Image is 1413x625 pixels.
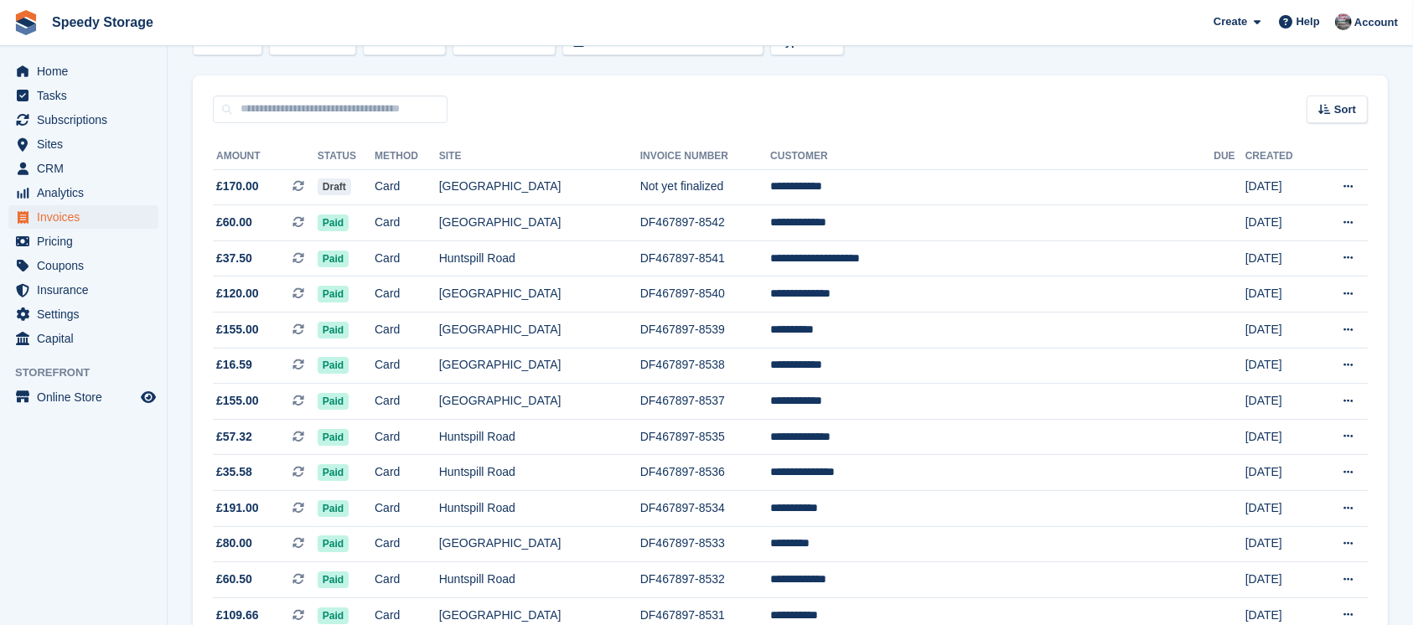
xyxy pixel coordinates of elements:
[375,205,439,241] td: Card
[318,143,375,170] th: Status
[37,181,137,204] span: Analytics
[439,143,640,170] th: Site
[1245,312,1316,349] td: [DATE]
[318,251,349,267] span: Paid
[770,143,1214,170] th: Customer
[8,230,158,253] a: menu
[375,491,439,527] td: Card
[216,607,259,624] span: £109.66
[640,205,770,241] td: DF467897-8542
[439,169,640,205] td: [GEOGRAPHIC_DATA]
[439,348,640,384] td: [GEOGRAPHIC_DATA]
[37,254,137,277] span: Coupons
[37,132,137,156] span: Sites
[439,240,640,276] td: Huntspill Road
[318,607,349,624] span: Paid
[216,214,252,231] span: £60.00
[1245,419,1316,455] td: [DATE]
[318,393,349,410] span: Paid
[8,108,158,132] a: menu
[8,59,158,83] a: menu
[1297,13,1320,30] span: Help
[1245,562,1316,598] td: [DATE]
[439,384,640,420] td: [GEOGRAPHIC_DATA]
[8,205,158,229] a: menu
[318,357,349,374] span: Paid
[1334,101,1356,118] span: Sort
[375,240,439,276] td: Card
[37,230,137,253] span: Pricing
[37,84,137,107] span: Tasks
[439,205,640,241] td: [GEOGRAPHIC_DATA]
[216,178,259,195] span: £170.00
[640,276,770,312] td: DF467897-8540
[375,169,439,205] td: Card
[1245,240,1316,276] td: [DATE]
[15,364,167,381] span: Storefront
[1354,14,1398,31] span: Account
[8,302,158,326] a: menu
[375,419,439,455] td: Card
[375,384,439,420] td: Card
[640,526,770,562] td: DF467897-8533
[37,278,137,302] span: Insurance
[216,356,252,374] span: £16.59
[439,276,640,312] td: [GEOGRAPHIC_DATA]
[37,157,137,180] span: CRM
[1245,491,1316,527] td: [DATE]
[640,143,770,170] th: Invoice Number
[640,455,770,491] td: DF467897-8536
[37,385,137,409] span: Online Store
[640,562,770,598] td: DF467897-8532
[8,254,158,277] a: menu
[318,214,349,231] span: Paid
[375,562,439,598] td: Card
[640,312,770,349] td: DF467897-8539
[640,240,770,276] td: DF467897-8541
[1245,143,1316,170] th: Created
[1335,13,1352,30] img: Dan Jackson
[640,491,770,527] td: DF467897-8534
[8,84,158,107] a: menu
[640,348,770,384] td: DF467897-8538
[37,327,137,350] span: Capital
[216,571,252,588] span: £60.50
[375,276,439,312] td: Card
[216,250,252,267] span: £37.50
[439,526,640,562] td: [GEOGRAPHIC_DATA]
[375,455,439,491] td: Card
[1245,526,1316,562] td: [DATE]
[640,384,770,420] td: DF467897-8537
[213,143,318,170] th: Amount
[8,278,158,302] a: menu
[216,392,259,410] span: £155.00
[318,429,349,446] span: Paid
[1245,384,1316,420] td: [DATE]
[1214,13,1247,30] span: Create
[439,491,640,527] td: Huntspill Road
[439,419,640,455] td: Huntspill Road
[216,499,259,517] span: £191.00
[45,8,160,36] a: Speedy Storage
[8,327,158,350] a: menu
[318,178,351,195] span: Draft
[13,10,39,35] img: stora-icon-8386f47178a22dfd0bd8f6a31ec36ba5ce8667c1dd55bd0f319d3a0aa187defe.svg
[318,464,349,481] span: Paid
[37,108,137,132] span: Subscriptions
[1214,143,1245,170] th: Due
[216,428,252,446] span: £57.32
[439,455,640,491] td: Huntspill Road
[439,562,640,598] td: Huntspill Road
[216,463,252,481] span: £35.58
[375,348,439,384] td: Card
[439,312,640,349] td: [GEOGRAPHIC_DATA]
[216,535,252,552] span: £80.00
[8,132,158,156] a: menu
[8,385,158,409] a: menu
[640,419,770,455] td: DF467897-8535
[138,387,158,407] a: Preview store
[37,302,137,326] span: Settings
[318,500,349,517] span: Paid
[37,59,137,83] span: Home
[1245,169,1316,205] td: [DATE]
